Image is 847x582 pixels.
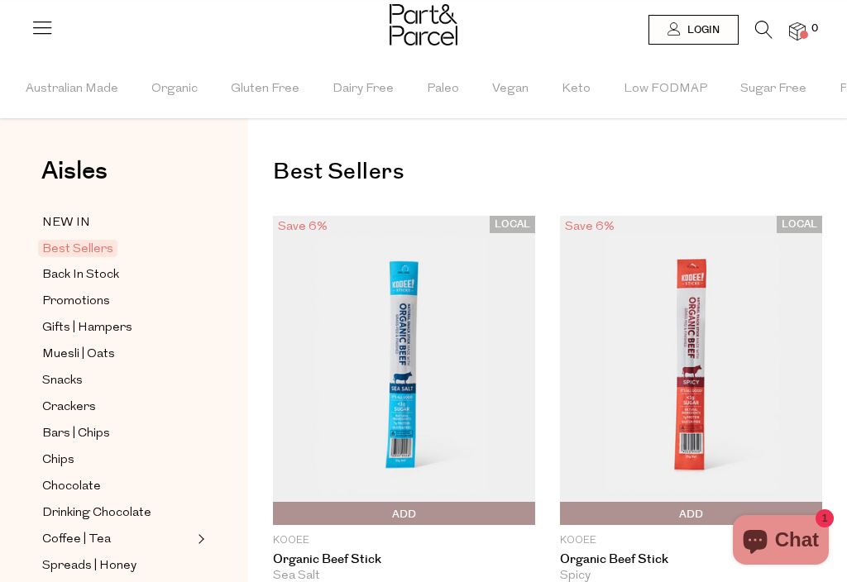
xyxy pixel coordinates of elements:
[41,153,108,189] span: Aisles
[42,477,101,497] span: Chocolate
[42,371,83,391] span: Snacks
[560,533,822,548] p: KOOEE
[42,503,193,523] a: Drinking Chocolate
[42,398,96,417] span: Crackers
[683,23,720,37] span: Login
[273,216,333,238] div: Save 6%
[38,240,117,257] span: Best Sellers
[490,216,535,233] span: LOCAL
[728,515,834,569] inbox-online-store-chat: Shopify online store chat
[807,21,822,36] span: 0
[42,317,193,338] a: Gifts | Hampers
[789,22,806,40] a: 0
[560,216,822,525] img: Organic Beef Stick
[42,476,193,497] a: Chocolate
[492,60,529,118] span: Vegan
[42,397,193,417] a: Crackers
[42,239,193,259] a: Best Sellers
[273,502,535,525] button: Add To Parcel
[42,451,74,470] span: Chips
[42,213,90,233] span: NEW IN
[42,318,132,338] span: Gifts | Hampers
[42,291,193,312] a: Promotions
[648,15,739,45] a: Login
[390,4,457,45] img: Part&Parcel
[42,212,193,233] a: NEW IN
[42,344,193,365] a: Muesli | Oats
[273,153,822,191] h1: Best Sellers
[740,60,806,118] span: Sugar Free
[273,552,535,567] a: Organic Beef Stick
[42,265,193,285] a: Back In Stock
[26,60,118,118] span: Australian Made
[42,345,115,365] span: Muesli | Oats
[194,529,205,549] button: Expand/Collapse Coffee | Tea
[42,424,110,444] span: Bars | Chips
[333,60,394,118] span: Dairy Free
[273,216,535,525] img: Organic Beef Stick
[42,503,151,523] span: Drinking Chocolate
[42,529,193,550] a: Coffee | Tea
[624,60,707,118] span: Low FODMAP
[42,265,119,285] span: Back In Stock
[42,450,193,470] a: Chips
[560,216,620,238] div: Save 6%
[42,530,111,550] span: Coffee | Tea
[560,552,822,567] a: Organic Beef Stick
[42,423,193,444] a: Bars | Chips
[273,533,535,548] p: KOOEE
[151,60,198,118] span: Organic
[41,159,108,200] a: Aisles
[560,502,822,525] button: Add To Parcel
[562,60,591,118] span: Keto
[42,292,110,312] span: Promotions
[231,60,299,118] span: Gluten Free
[42,370,193,391] a: Snacks
[427,60,459,118] span: Paleo
[42,556,136,576] span: Spreads | Honey
[777,216,822,233] span: LOCAL
[42,556,193,576] a: Spreads | Honey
